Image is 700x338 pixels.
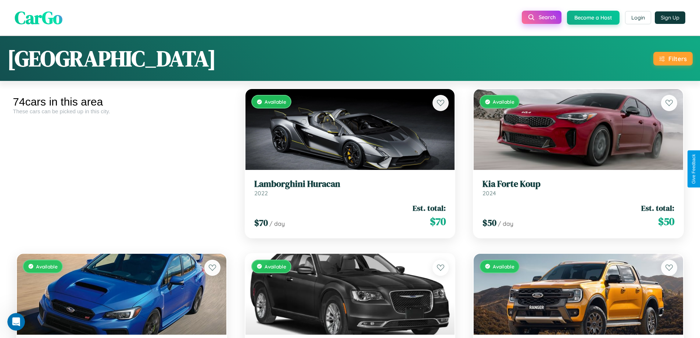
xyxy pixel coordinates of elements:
[7,313,25,331] iframe: Intercom live chat
[13,108,230,114] div: These cars can be picked up in this city.
[254,179,446,197] a: Lamborghini Huracan2022
[254,189,268,197] span: 2022
[265,263,286,270] span: Available
[498,220,513,227] span: / day
[413,203,446,213] span: Est. total:
[625,11,651,24] button: Login
[482,217,496,229] span: $ 50
[567,11,620,25] button: Become a Host
[668,55,687,63] div: Filters
[655,11,685,24] button: Sign Up
[691,154,696,184] div: Give Feedback
[269,220,285,227] span: / day
[493,263,514,270] span: Available
[482,189,496,197] span: 2024
[7,43,216,74] h1: [GEOGRAPHIC_DATA]
[482,179,674,197] a: Kia Forte Koup2024
[653,52,693,65] button: Filters
[36,263,58,270] span: Available
[15,6,62,30] span: CarGo
[13,96,230,108] div: 74 cars in this area
[641,203,674,213] span: Est. total:
[522,11,561,24] button: Search
[493,99,514,105] span: Available
[265,99,286,105] span: Available
[254,217,268,229] span: $ 70
[482,179,674,189] h3: Kia Forte Koup
[430,214,446,229] span: $ 70
[254,179,446,189] h3: Lamborghini Huracan
[539,14,556,21] span: Search
[658,214,674,229] span: $ 50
